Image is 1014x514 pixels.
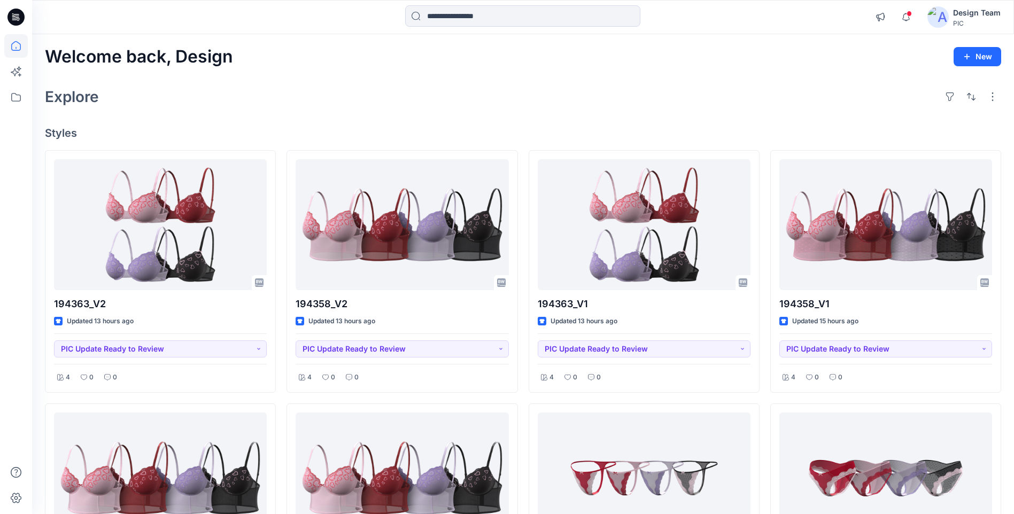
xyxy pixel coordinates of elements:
div: PIC [953,19,1001,27]
div: Design Team [953,6,1001,19]
h2: Explore [45,88,99,105]
a: 194363_V1 [538,159,750,290]
p: 4 [307,372,312,383]
p: 194358_V1 [779,297,992,311]
p: 4 [791,372,795,383]
p: 194363_V1 [538,297,750,311]
a: 194358_V2 [296,159,508,290]
p: 0 [573,372,577,383]
h4: Styles [45,127,1001,139]
p: Updated 13 hours ago [67,316,134,327]
p: Updated 13 hours ago [308,316,375,327]
p: 0 [838,372,842,383]
p: 194363_V2 [54,297,267,311]
p: 0 [354,372,359,383]
p: 194358_V2 [296,297,508,311]
p: 0 [113,372,117,383]
p: 0 [331,372,335,383]
a: 194358_V1 [779,159,992,290]
p: Updated 15 hours ago [792,316,858,327]
p: 4 [549,372,554,383]
a: 194363_V2 [54,159,267,290]
p: 0 [815,372,819,383]
img: avatar [927,6,949,28]
p: 4 [66,372,70,383]
p: 0 [89,372,94,383]
h2: Welcome back, Design [45,47,233,67]
button: New [954,47,1001,66]
p: 0 [597,372,601,383]
p: Updated 13 hours ago [551,316,617,327]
